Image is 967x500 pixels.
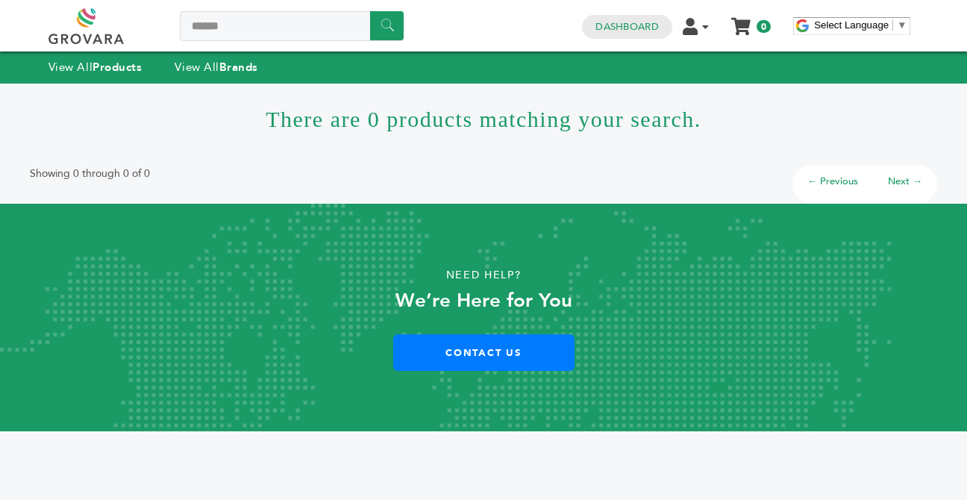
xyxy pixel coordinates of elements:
[807,175,858,188] a: ← Previous
[814,19,907,31] a: Select Language​
[219,60,258,75] strong: Brands
[175,60,258,75] a: View AllBrands
[393,334,575,371] a: Contact Us
[30,84,937,154] h1: There are 0 products matching your search.
[814,19,889,31] span: Select Language
[757,20,771,33] span: 0
[897,19,907,31] span: ▼
[48,264,919,287] p: Need Help?
[595,20,658,34] a: Dashboard
[180,11,404,41] input: Search a product or brand...
[48,60,143,75] a: View AllProducts
[892,19,893,31] span: ​
[395,287,572,314] strong: We’re Here for You
[93,60,142,75] strong: Products
[30,165,150,183] p: Showing 0 through 0 of 0
[888,175,922,188] a: Next →
[733,13,750,29] a: My Cart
